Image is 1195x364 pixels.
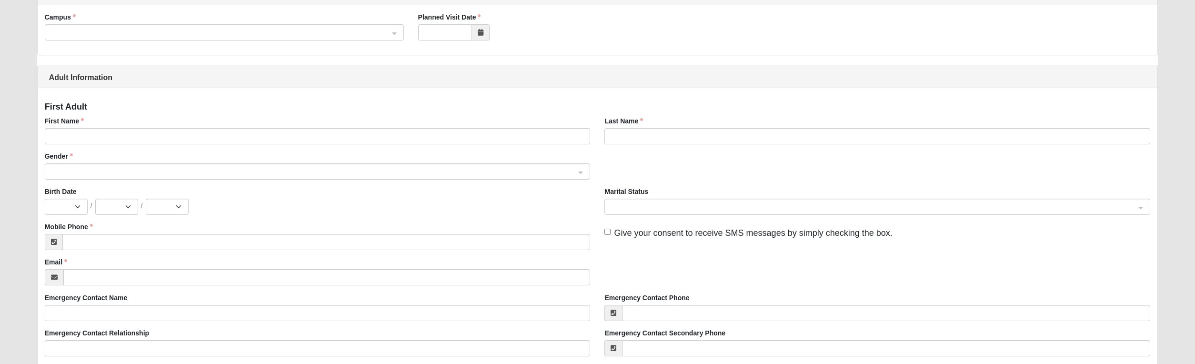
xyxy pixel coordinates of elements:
span: / [141,201,143,211]
input: Give your consent to receive SMS messages by simply checking the box. [604,229,611,235]
label: Birth Date [45,187,77,196]
span: Give your consent to receive SMS messages by simply checking the box. [614,228,892,238]
label: Emergency Contact Secondary Phone [604,328,725,338]
label: Email [45,257,67,267]
h1: Adult Information [38,73,1158,82]
label: First Name [45,116,84,126]
label: Last Name [604,116,643,126]
label: Gender [45,152,73,161]
label: Emergency Contact Name [45,293,128,303]
label: Marital Status [604,187,648,196]
h4: First Adult [45,102,1151,112]
label: Emergency Contact Phone [604,293,689,303]
label: Planned Visit Date [418,12,481,22]
span: / [90,201,92,211]
label: Mobile Phone [45,222,93,232]
label: Campus [45,12,76,22]
label: Emergency Contact Relationship [45,328,149,338]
